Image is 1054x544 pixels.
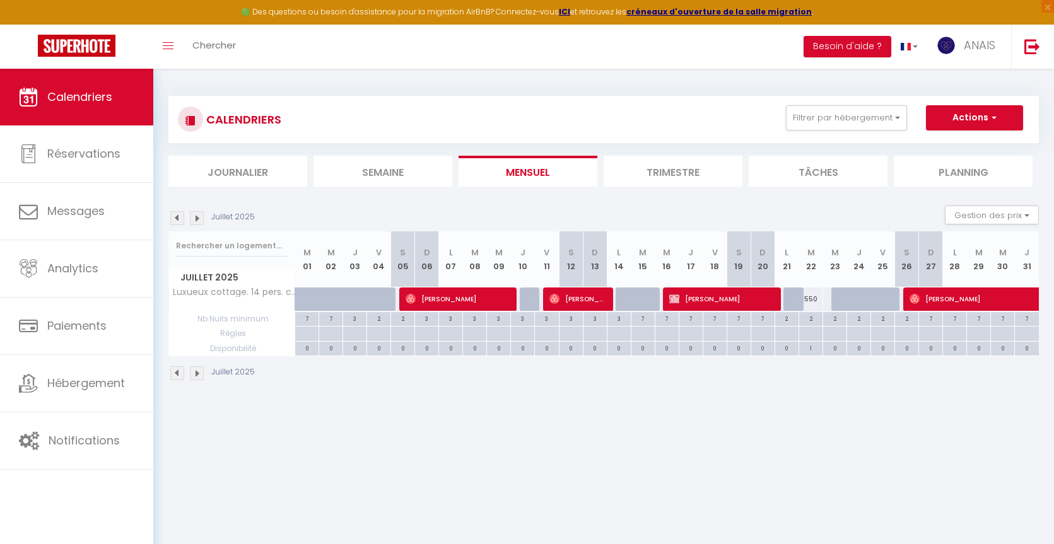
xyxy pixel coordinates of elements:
div: 3 [559,312,583,324]
div: 0 [703,342,727,354]
div: 7 [943,312,966,324]
div: 2 [895,312,918,324]
span: Nb Nuits minimum [169,312,295,326]
th: 16 [655,231,679,287]
div: 0 [535,342,558,354]
th: 21 [775,231,799,287]
div: 1 [799,342,823,354]
input: Rechercher un logement... [176,234,288,257]
div: 0 [319,342,343,354]
span: Calendriers [47,89,112,105]
abbr: M [639,246,647,258]
th: 09 [487,231,511,287]
button: Gestion des prix [945,205,1039,224]
div: 0 [919,342,942,354]
div: 0 [631,342,655,354]
span: Hébergement [47,375,125,391]
li: Mensuel [459,156,597,187]
th: 14 [607,231,631,287]
span: Réservations [47,146,120,161]
div: 0 [679,342,703,354]
th: 08 [463,231,487,287]
div: 2 [847,312,870,324]
span: Analytics [47,260,98,276]
th: 27 [919,231,943,287]
div: 7 [631,312,655,324]
span: [PERSON_NAME] [669,287,773,311]
div: 0 [511,342,534,354]
li: Journalier [168,156,307,187]
div: 3 [415,312,438,324]
abbr: L [785,246,788,258]
a: Chercher [183,25,245,69]
th: 26 [895,231,919,287]
div: 0 [607,342,631,354]
abbr: M [807,246,815,258]
div: 7 [727,312,751,324]
div: 2 [391,312,414,324]
div: 0 [1015,342,1039,354]
div: 0 [367,342,390,354]
div: 3 [439,312,462,324]
abbr: V [880,246,886,258]
abbr: S [400,246,406,258]
th: 28 [943,231,967,287]
div: 2 [367,312,390,324]
div: 3 [487,312,510,324]
div: 0 [775,342,799,354]
div: 2 [823,312,846,324]
th: 25 [871,231,895,287]
span: Notifications [49,432,120,448]
p: Juillet 2025 [211,211,255,223]
div: 7 [967,312,990,324]
abbr: D [592,246,598,258]
span: Chercher [192,38,236,52]
th: 23 [823,231,847,287]
div: 550 [799,287,823,311]
th: 12 [559,231,583,287]
abbr: S [568,246,574,258]
div: 0 [415,342,438,354]
abbr: J [1024,246,1029,258]
button: Actions [926,105,1023,130]
th: 31 [1015,231,1039,287]
abbr: M [303,246,311,258]
a: créneaux d'ouverture de la salle migration [626,6,812,17]
abbr: S [736,246,742,258]
div: 0 [751,342,775,354]
div: 2 [871,312,894,324]
div: 7 [679,312,703,324]
th: 29 [967,231,991,287]
div: 0 [295,342,319,354]
div: 7 [295,312,319,324]
span: Messages [47,203,105,219]
th: 17 [679,231,703,287]
span: Juillet 2025 [169,269,295,287]
abbr: D [424,246,430,258]
th: 01 [295,231,319,287]
div: 3 [583,312,607,324]
img: ... [937,36,956,55]
div: 0 [583,342,607,354]
span: [PERSON_NAME] [406,287,510,311]
abbr: J [688,246,693,258]
a: ICI [559,6,570,17]
li: Semaine [313,156,452,187]
th: 06 [415,231,439,287]
img: Super Booking [38,35,115,57]
div: 7 [655,312,679,324]
abbr: M [327,246,335,258]
abbr: M [495,246,503,258]
div: 0 [463,342,486,354]
h3: CALENDRIERS [203,105,281,134]
abbr: J [353,246,358,258]
p: Juillet 2025 [211,366,255,378]
abbr: M [999,246,1007,258]
abbr: L [449,246,453,258]
div: 2 [799,312,823,324]
img: logout [1024,38,1040,54]
abbr: V [544,246,549,258]
div: 0 [391,342,414,354]
div: 0 [967,342,990,354]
